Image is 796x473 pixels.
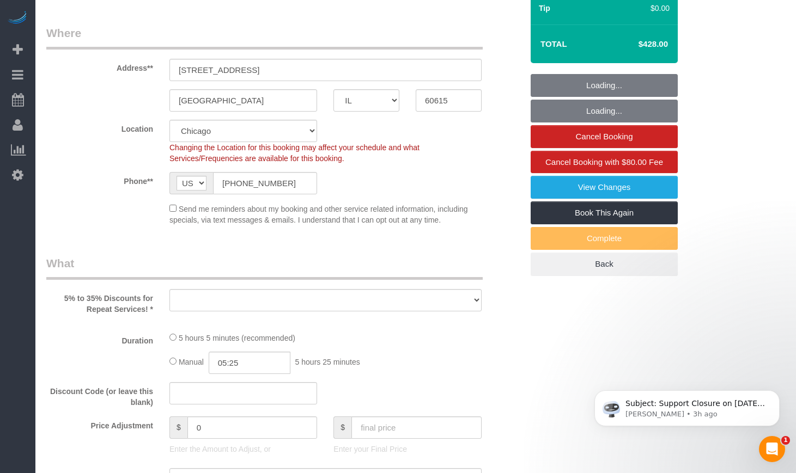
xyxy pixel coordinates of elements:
[179,334,295,342] span: 5 hours 5 minutes (recommended)
[531,253,678,275] a: Back
[169,205,468,224] span: Send me reminders about my booking and other service related information, including specials, via...
[531,125,678,148] a: Cancel Booking
[531,151,678,174] a: Cancel Booking with $80.00 Fee
[333,416,351,439] span: $
[416,89,482,112] input: Zip Code**
[578,367,796,444] iframe: Intercom notifications message
[539,3,550,14] label: Tip
[531,201,678,224] a: Book This Again
[759,436,785,462] iframe: Intercom live chat
[531,176,678,199] a: View Changes
[169,444,317,454] p: Enter the Amount to Adjust, or
[545,157,663,167] span: Cancel Booking with $80.00 Fee
[619,3,670,14] div: $0.00
[606,40,668,49] h4: $428.00
[169,416,187,439] span: $
[7,11,28,26] img: Automaid Logo
[351,416,482,439] input: final price
[46,255,483,280] legend: What
[38,120,161,134] label: Location
[38,382,161,408] label: Discount Code (or leave this blank)
[540,39,567,48] strong: Total
[38,416,161,431] label: Price Adjustment
[38,331,161,346] label: Duration
[333,444,481,454] p: Enter your Final Price
[46,25,483,50] legend: Where
[295,358,360,366] span: 5 hours 25 minutes
[169,143,420,163] span: Changing the Location for this booking may affect your schedule and what Services/Frequencies are...
[38,289,161,315] label: 5% to 35% Discounts for Repeat Services! *
[179,358,204,366] span: Manual
[781,436,790,445] span: 1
